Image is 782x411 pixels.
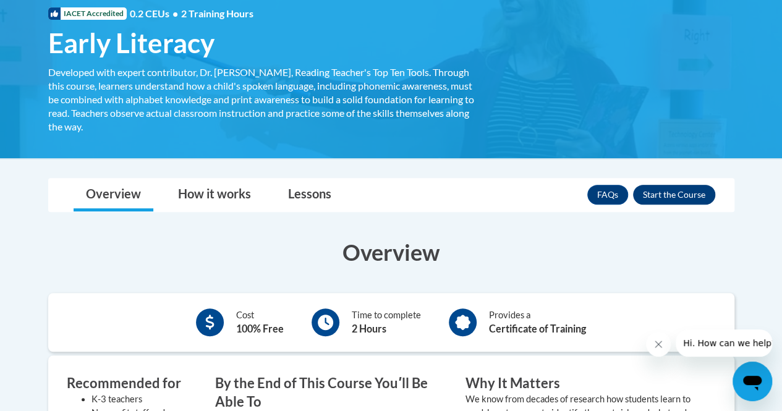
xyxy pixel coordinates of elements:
h3: Recommended for [67,374,197,393]
iframe: Close message [646,332,671,357]
div: Cost [236,308,284,336]
iframe: Message from company [676,329,772,357]
button: Enroll [633,185,715,205]
span: Early Literacy [48,27,215,59]
div: Developed with expert contributor, Dr. [PERSON_NAME], Reading Teacher's Top Ten Tools. Through th... [48,66,475,133]
a: Overview [74,179,153,211]
span: 2 Training Hours [181,7,253,19]
iframe: Button to launch messaging window [733,362,772,401]
span: Hi. How can we help? [7,9,100,19]
h3: Why It Matters [465,374,697,393]
b: 2 Hours [352,323,386,334]
a: How it works [166,179,263,211]
li: K-3 teachers [91,392,197,406]
div: Time to complete [352,308,421,336]
div: Provides a [489,308,586,336]
h3: Overview [48,237,734,268]
a: Lessons [276,179,344,211]
span: 0.2 CEUs [130,7,253,20]
b: 100% Free [236,323,284,334]
a: FAQs [587,185,628,205]
b: Certificate of Training [489,323,586,334]
span: • [172,7,178,19]
span: IACET Accredited [48,7,127,20]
